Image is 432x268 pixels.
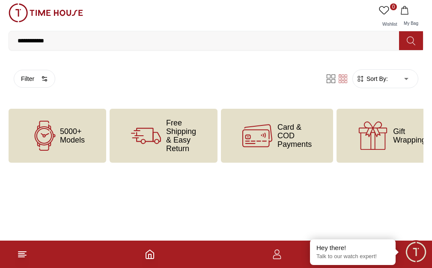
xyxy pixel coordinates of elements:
span: Wishlist [379,22,400,27]
button: My Bag [399,3,423,31]
button: Sort By: [356,74,388,83]
button: Filter [14,70,55,88]
a: 0Wishlist [377,3,399,31]
span: Sort By: [365,74,388,83]
img: ... [9,3,83,22]
div: Hey there! [316,244,389,252]
span: My Bag [400,21,422,26]
span: Card & COD Payments [277,123,312,149]
a: Home [145,249,155,259]
div: Chat Widget [404,240,428,264]
span: 5000+ Models [60,127,85,144]
span: Free Shipping & Easy Return [166,119,196,153]
span: 0 [390,3,397,10]
p: Talk to our watch expert! [316,253,389,260]
span: Gift Wrapping [393,127,426,144]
